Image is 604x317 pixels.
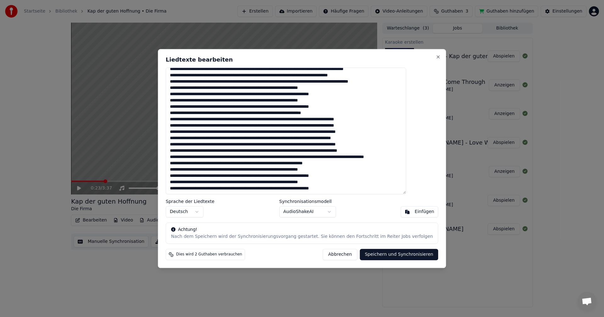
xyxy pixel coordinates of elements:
[166,57,438,63] h2: Liedtexte bearbeiten
[171,227,433,233] div: Achtung!
[279,199,336,204] label: Synchronisationsmodell
[360,249,439,260] button: Speichern und Synchronisieren
[171,233,433,240] div: Nach dem Speichern wird der Synchronisierungsvorgang gestartet. Sie können den Fortschritt im Rei...
[415,209,434,215] div: Einfügen
[400,206,438,217] button: Einfügen
[166,199,215,204] label: Sprache der Liedtexte
[176,252,242,257] span: Dies wird 2 Guthaben verbrauchen
[323,249,357,260] button: Abbrechen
